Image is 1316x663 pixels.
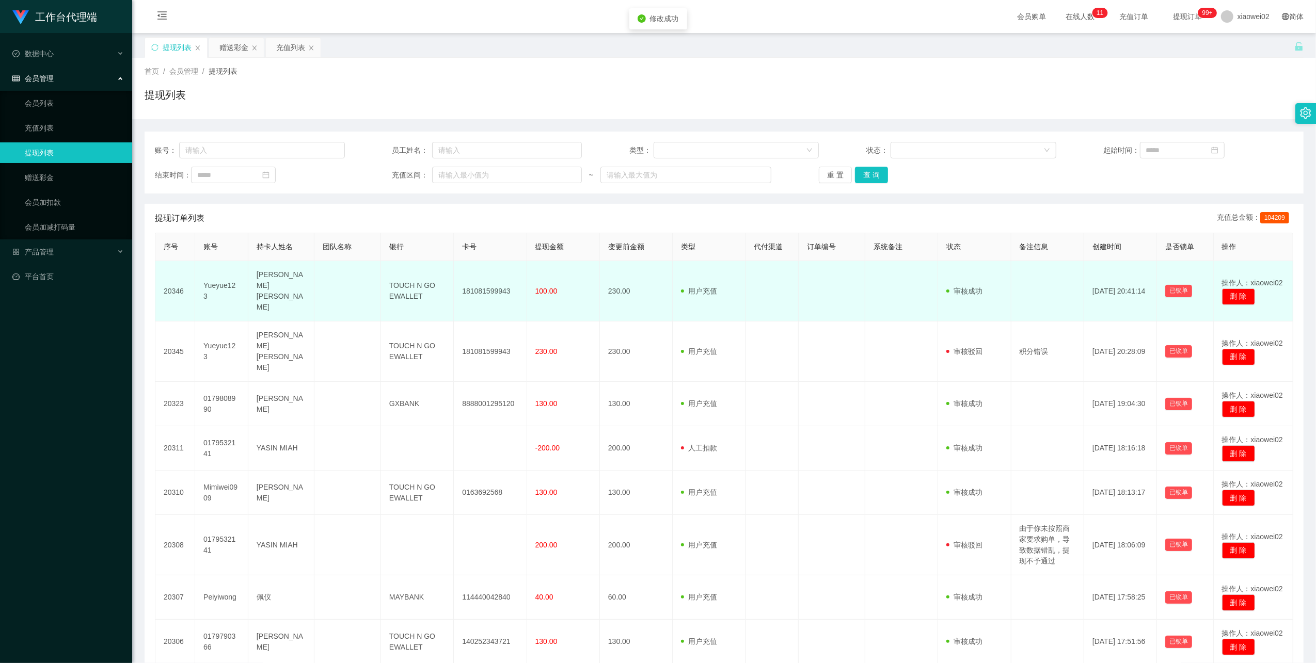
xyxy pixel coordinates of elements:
span: 提现订单 [1168,13,1208,20]
td: 200.00 [600,515,673,575]
td: TOUCH N GO EWALLET [381,471,454,515]
p: 1 [1097,8,1100,18]
button: 删 除 [1222,401,1255,417]
td: [DATE] 18:16:18 [1084,426,1157,471]
div: 提现列表 [163,38,192,57]
span: 在线人数 [1061,13,1100,20]
a: 会员列表 [25,93,124,114]
td: 0179808990 [195,382,248,426]
a: 提现列表 [25,142,124,163]
h1: 工作台代理端 [35,1,97,34]
span: 审核成功 [946,444,982,452]
button: 删 除 [1222,490,1255,506]
span: 审核驳回 [946,347,982,355]
button: 删 除 [1222,594,1255,611]
a: 赠送彩金 [25,167,124,188]
td: Mimiwei0909 [195,471,248,515]
button: 重 置 [819,167,852,183]
td: 130.00 [600,471,673,515]
td: TOUCH N GO EWALLET [381,321,454,382]
span: 用户充值 [681,399,717,408]
i: icon: check-circle [638,14,646,23]
span: 账号： [155,145,179,156]
sup: 11 [1092,8,1107,18]
td: 8888001295120 [454,382,527,426]
i: 图标: down [1044,147,1050,154]
i: 图标: calendar [1211,147,1218,154]
span: 类型 [681,242,695,251]
td: 20307 [155,575,195,620]
td: Peiyiwong [195,575,248,620]
span: -200.00 [535,444,560,452]
td: 积分错误 [1011,321,1084,382]
i: 图标: close [195,45,201,51]
span: 持卡人姓名 [257,242,293,251]
td: 230.00 [600,261,673,321]
span: 40.00 [535,593,553,601]
button: 删 除 [1222,445,1255,462]
h1: 提现列表 [145,87,186,103]
a: 会员加减打码量 [25,217,124,237]
td: 佩仪 [248,575,315,620]
span: 审核成功 [946,593,982,601]
span: 审核成功 [946,488,982,496]
span: ~ [582,170,600,181]
td: 130.00 [600,382,673,426]
td: 20346 [155,261,195,321]
span: 修改成功 [650,14,679,23]
span: 操作人：xiaowei02 [1222,629,1283,637]
i: 图标: close [251,45,258,51]
span: 起始时间： [1104,145,1140,156]
button: 已锁单 [1165,398,1192,410]
span: 变更前金额 [608,242,644,251]
span: 用户充值 [681,541,717,549]
span: 创建时间 [1092,242,1121,251]
td: 0163692568 [454,471,527,515]
td: YASIN MIAH [248,426,315,471]
button: 已锁单 [1165,636,1192,648]
td: [PERSON_NAME] [PERSON_NAME] [248,261,315,321]
i: 图标: global [1282,13,1289,20]
td: [PERSON_NAME] [PERSON_NAME] [248,321,315,382]
span: 卡号 [462,242,477,251]
td: [DATE] 20:28:09 [1084,321,1157,382]
span: 审核成功 [946,637,982,645]
span: 230.00 [535,347,558,355]
span: 操作人：xiaowei02 [1222,480,1283,488]
input: 请输入 [179,142,345,158]
button: 已锁单 [1165,487,1192,499]
span: 用户充值 [681,637,717,645]
div: 充值列表 [276,38,305,57]
td: 20323 [155,382,195,426]
span: 100.00 [535,287,558,295]
a: 工作台代理端 [12,12,97,21]
button: 已锁单 [1165,591,1192,604]
span: 订单编号 [807,242,836,251]
button: 查 询 [855,167,888,183]
span: 代付渠道 [754,242,783,251]
span: 104209 [1260,212,1289,223]
span: 操作人：xiaowei02 [1222,279,1283,287]
span: 操作人：xiaowei02 [1222,391,1283,399]
span: 状态： [866,145,891,156]
td: [DATE] 17:58:25 [1084,575,1157,620]
span: 操作人：xiaowei02 [1222,532,1283,541]
span: 操作 [1222,242,1236,251]
i: 图标: calendar [262,171,269,179]
span: 审核成功 [946,287,982,295]
span: 首页 [145,67,159,75]
td: YASIN MIAH [248,515,315,575]
span: 操作人：xiaowei02 [1222,435,1283,444]
span: 操作人：xiaowei02 [1222,339,1283,347]
i: 图标: down [806,147,813,154]
td: [DATE] 18:06:09 [1084,515,1157,575]
span: 序号 [164,242,178,251]
span: 银行 [389,242,404,251]
span: 产品管理 [12,248,54,256]
td: 181081599943 [454,321,527,382]
td: 181081599943 [454,261,527,321]
span: 130.00 [535,637,558,645]
span: 状态 [946,242,961,251]
td: [DATE] 18:13:17 [1084,471,1157,515]
i: 图标: setting [1300,107,1311,119]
